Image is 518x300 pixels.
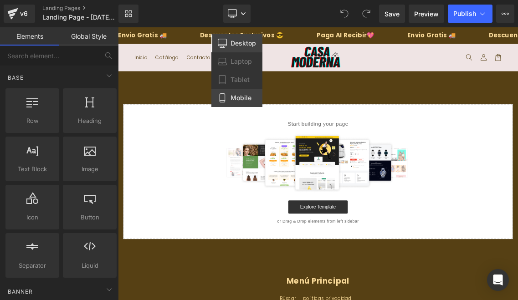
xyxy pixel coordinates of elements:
span: Liquid [66,261,114,270]
a: New Library [118,5,138,23]
a: Mobile [211,89,262,107]
span: Separator [8,261,56,270]
summary: Búsqueda [474,31,494,51]
div: v6 [18,8,30,20]
span: Desktop [231,39,256,47]
span: Preview [414,9,439,19]
a: Catálogo [46,32,89,51]
a: Preview [409,5,444,23]
span: Button [66,213,114,222]
div: Open Intercom Messenger [487,269,509,291]
p: Envio Gratis 🚚 [399,7,466,15]
img: CASAMODERNA [228,26,319,57]
a: Landing Pages [42,5,133,12]
span: Icon [8,213,56,222]
span: Heading [66,116,114,126]
button: Redo [357,5,375,23]
span: Catálogo [52,37,84,46]
button: Publish [448,5,492,23]
a: Laptop [211,52,262,71]
button: Undo [335,5,354,23]
span: Mobile [231,94,251,102]
p: Descuentos Exclusivos 😎 [113,7,228,15]
a: Contacto [89,32,133,51]
a: Explore Template [235,239,317,257]
span: Landing Page - [DATE] 07:27:22 [42,14,116,21]
span: Tablet [231,76,250,84]
span: Save [385,9,400,19]
span: Image [66,164,114,174]
a: Global Style [59,27,118,46]
span: Contacto [94,37,128,46]
span: Base [7,73,25,82]
span: Inicio [23,37,41,46]
span: Publish [453,10,476,17]
a: Desktop [211,34,262,52]
a: Tablet [211,71,262,89]
span: Text Block [8,164,56,174]
a: Inicio [17,32,46,51]
span: Row [8,116,56,126]
button: More [496,5,514,23]
a: v6 [4,5,35,23]
p: Paga Al Recibir💖 [273,7,353,15]
span: Banner [7,287,34,296]
span: Laptop [231,57,252,66]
